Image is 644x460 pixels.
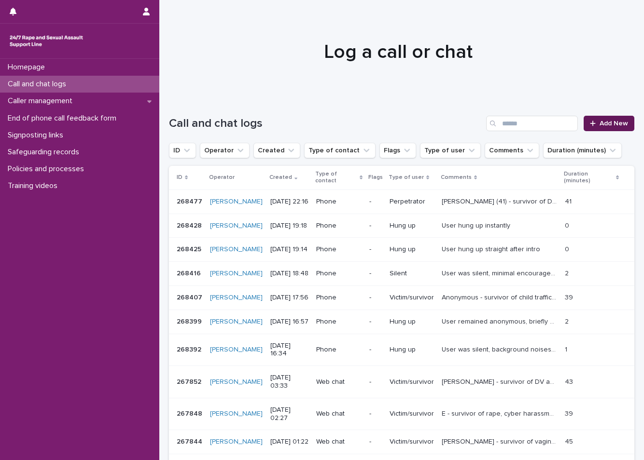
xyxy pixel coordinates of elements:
[442,344,559,354] p: User was silent, background noises and movement could be heard, ended abruptly by user
[169,214,634,238] tr: 268428268428 [PERSON_NAME] [DATE] 19:18Phone-Hung upUser hung up instantlyUser hung up instantly 00
[169,143,196,158] button: ID
[565,436,575,446] p: 45
[169,430,634,454] tr: 267844267844 [PERSON_NAME] [DATE] 01:22Web chat-Victim/survivor[PERSON_NAME] - survivor of vagina...
[270,245,308,254] p: [DATE] 19:14
[316,270,362,278] p: Phone
[4,181,65,190] p: Training videos
[304,143,376,158] button: Type of contact
[177,408,204,418] p: 267848
[442,436,559,446] p: Lucy - survivor of vaginal and oral rape on multiple occasions by her boss, explored flashbacks a...
[210,198,263,206] a: [PERSON_NAME]
[210,245,263,254] a: [PERSON_NAME]
[4,131,71,140] p: Signposting links
[369,222,382,230] p: -
[270,198,308,206] p: [DATE] 22:16
[369,346,382,354] p: -
[4,114,124,123] p: End of phone call feedback form
[169,366,634,398] tr: 267852267852 [PERSON_NAME] [DATE] 03:33Web chat-Victim/survivor[PERSON_NAME] - survivor of DV and...
[270,294,308,302] p: [DATE] 17:56
[315,169,357,187] p: Type of contact
[485,143,539,158] button: Comments
[177,268,203,278] p: 268416
[442,376,559,386] p: Paige - survivor of DV and SV by an old 'partner' who would also allow others to rape her, discus...
[169,117,482,131] h1: Call and chat logs
[270,374,308,390] p: [DATE] 03:33
[316,378,362,386] p: Web chat
[390,378,434,386] p: Victim/survivor
[270,406,308,422] p: [DATE] 02:27
[177,220,204,230] p: 268428
[316,198,362,206] p: Phone
[390,270,434,278] p: Silent
[389,172,424,183] p: Type of user
[270,438,308,446] p: [DATE] 01:22
[177,292,204,302] p: 268407
[169,310,634,334] tr: 268399268399 [PERSON_NAME] [DATE] 16:57Phone-Hung upUser remained anonymous, briefly discussed fe...
[4,63,53,72] p: Homepage
[390,438,434,446] p: Victim/survivor
[177,344,203,354] p: 268392
[316,410,362,418] p: Web chat
[169,334,634,366] tr: 268392268392 [PERSON_NAME] [DATE] 16:34Phone-Hung upUser was silent, background noises and moveme...
[4,164,92,174] p: Policies and processes
[369,318,382,326] p: -
[369,245,382,254] p: -
[442,196,559,206] p: Darryl (41) - survivor of DV in childhood and perpetrator of CSA at age 12, signposted to StopSo,...
[442,244,542,254] p: User hung up straight after intro
[565,268,571,278] p: 2
[369,378,382,386] p: -
[169,262,634,286] tr: 268416268416 [PERSON_NAME] [DATE] 18:48Phone-SilentUser was silent, minimal encouragement through...
[169,285,634,310] tr: 268407268407 [PERSON_NAME] [DATE] 17:56Phone-Victim/survivorAnonymous - survivor of child traffic...
[390,294,434,302] p: Victim/survivor
[379,143,416,158] button: Flags
[441,172,472,183] p: Comments
[210,378,263,386] a: [PERSON_NAME]
[442,220,512,230] p: User hung up instantly
[565,196,574,206] p: 41
[442,292,559,302] p: Anonymous - survivor of child trafficking by mother, discussed feelings and coping, explored supp...
[442,268,559,278] p: User was silent, minimal encouragement throughout, user hung up / disconnected
[316,318,362,326] p: Phone
[420,143,481,158] button: Type of user
[486,116,578,131] input: Search
[316,294,362,302] p: Phone
[543,143,622,158] button: Duration (minutes)
[369,294,382,302] p: -
[270,222,308,230] p: [DATE] 19:18
[210,346,263,354] a: [PERSON_NAME]
[369,270,382,278] p: -
[177,316,204,326] p: 268399
[8,31,85,51] img: rhQMoQhaT3yELyF149Cw
[210,410,263,418] a: [PERSON_NAME]
[565,292,575,302] p: 39
[564,169,613,187] p: Duration (minutes)
[209,172,235,183] p: Operator
[565,376,575,386] p: 43
[210,438,263,446] a: [PERSON_NAME]
[390,245,434,254] p: Hung up
[270,270,308,278] p: [DATE] 18:48
[390,346,434,354] p: Hung up
[169,238,634,262] tr: 268425268425 [PERSON_NAME] [DATE] 19:14Phone-Hung upUser hung up straight after introUser hung up...
[390,222,434,230] p: Hung up
[316,438,362,446] p: Web chat
[169,398,634,430] tr: 267848267848 [PERSON_NAME] [DATE] 02:27Web chat-Victim/survivorE - survivor of rape, cyber harass...
[169,41,627,64] h1: Log a call or chat
[200,143,250,158] button: Operator
[177,172,182,183] p: ID
[270,342,308,358] p: [DATE] 16:34
[565,408,575,418] p: 39
[253,143,300,158] button: Created
[600,120,628,127] span: Add New
[369,198,382,206] p: -
[316,245,362,254] p: Phone
[210,318,263,326] a: [PERSON_NAME]
[210,270,263,278] a: [PERSON_NAME]
[177,376,203,386] p: 267852
[177,196,204,206] p: 268477
[210,222,263,230] a: [PERSON_NAME]
[565,316,571,326] p: 2
[368,172,383,183] p: Flags
[390,318,434,326] p: Hung up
